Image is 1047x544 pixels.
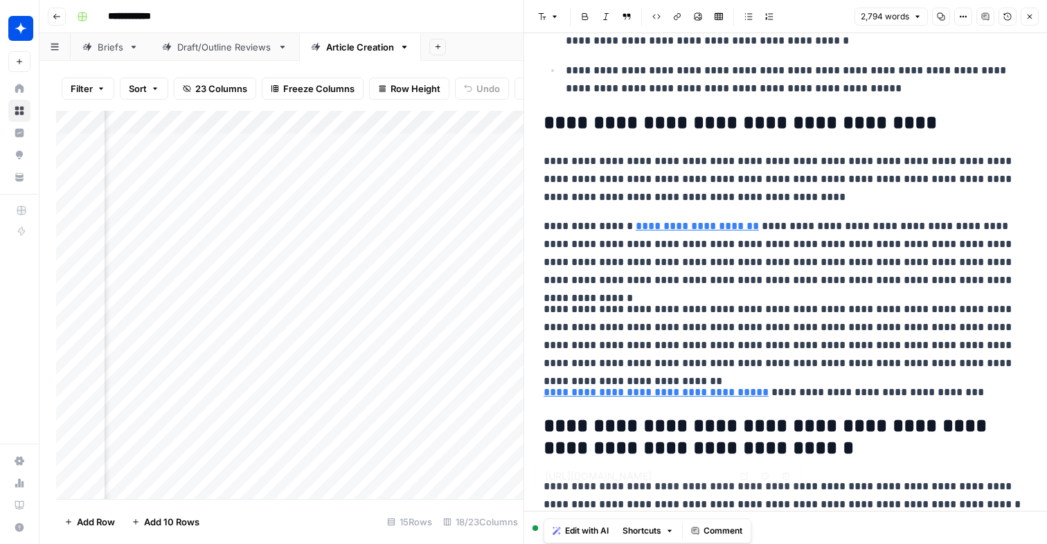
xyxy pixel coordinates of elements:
[8,144,30,166] a: Opportunities
[326,40,394,54] div: Article Creation
[56,511,123,533] button: Add Row
[686,522,748,540] button: Comment
[565,525,609,537] span: Edit with AI
[123,511,208,533] button: Add 10 Rows
[369,78,449,100] button: Row Height
[129,82,147,96] span: Sort
[617,522,679,540] button: Shortcuts
[8,16,33,41] img: Wiz Logo
[391,82,440,96] span: Row Height
[71,82,93,96] span: Filter
[438,511,523,533] div: 18/23 Columns
[455,78,509,100] button: Undo
[150,33,299,61] a: Draft/Outline Reviews
[547,522,614,540] button: Edit with AI
[861,10,909,23] span: 2,794 words
[98,40,123,54] div: Briefs
[8,100,30,122] a: Browse
[854,8,928,26] button: 2,794 words
[174,78,256,100] button: 23 Columns
[623,525,661,537] span: Shortcuts
[533,522,1039,534] div: 1 user editing this cell
[8,78,30,100] a: Home
[144,515,199,529] span: Add 10 Rows
[177,40,272,54] div: Draft/Outline Reviews
[8,516,30,538] button: Help + Support
[262,78,364,100] button: Freeze Columns
[8,494,30,516] a: Learning Hub
[283,82,355,96] span: Freeze Columns
[62,78,114,100] button: Filter
[120,78,168,100] button: Sort
[8,11,30,46] button: Workspace: Wiz
[476,82,500,96] span: Undo
[8,166,30,188] a: Your Data
[382,511,438,533] div: 15 Rows
[195,82,247,96] span: 23 Columns
[299,33,421,61] a: Article Creation
[8,450,30,472] a: Settings
[8,472,30,494] a: Usage
[8,122,30,144] a: Insights
[71,33,150,61] a: Briefs
[77,515,115,529] span: Add Row
[704,525,742,537] span: Comment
